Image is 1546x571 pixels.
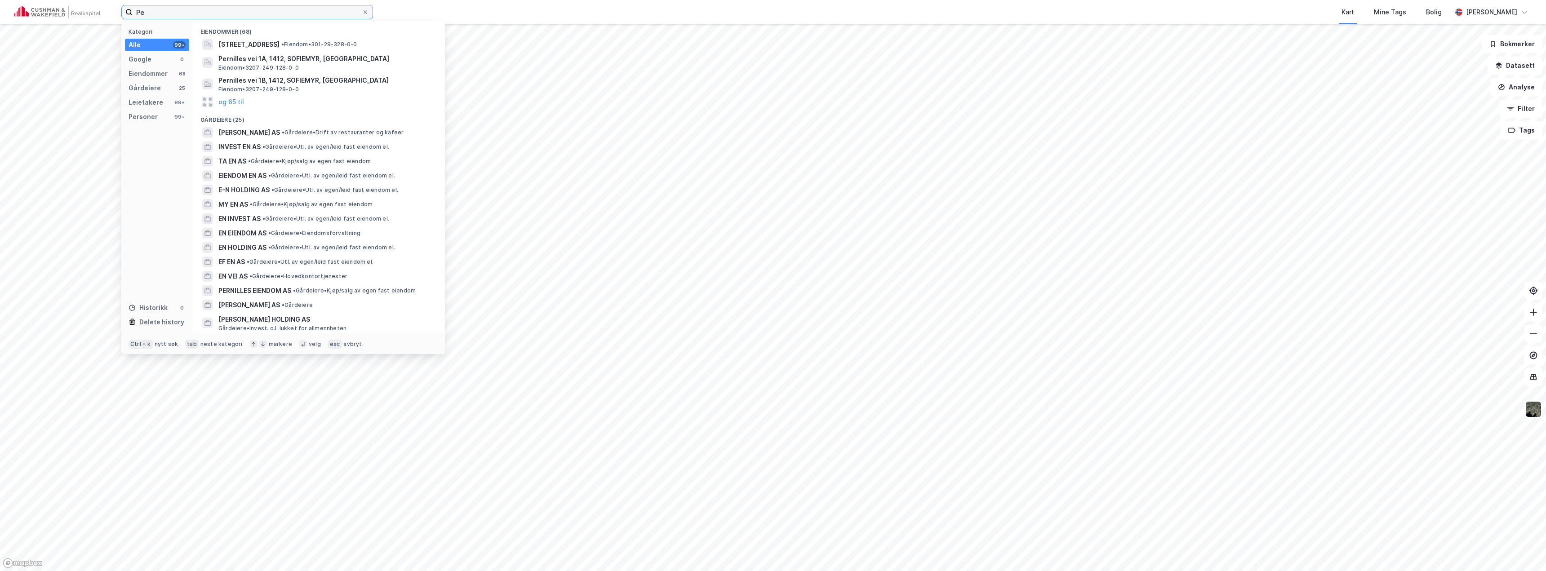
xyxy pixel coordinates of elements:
span: Gårdeiere • Invest. o.l. lukket for allmennheten [218,325,347,332]
button: og 65 til [218,97,244,107]
span: • [268,244,271,251]
button: Analyse [1490,78,1542,96]
div: Kontrollprogram for chat [1501,528,1546,571]
span: • [268,230,271,236]
span: Eiendom • 3207-249-128-0-0 [218,64,299,71]
div: Leietakere [129,97,163,108]
span: • [282,129,284,136]
div: Alle [129,40,141,50]
div: 99+ [173,113,186,120]
span: [PERSON_NAME] AS [218,127,280,138]
button: Tags [1501,121,1542,139]
div: Bolig [1426,7,1442,18]
div: Historikk [129,302,168,313]
div: esc [328,340,342,349]
img: cushman-wakefield-realkapital-logo.202ea83816669bd177139c58696a8fa1.svg [14,6,100,18]
span: Pernilles vei 1A, 1412, SOFIEMYR, [GEOGRAPHIC_DATA] [218,53,434,64]
div: Mine Tags [1374,7,1406,18]
div: markere [269,341,292,348]
span: EN EIENDOM AS [218,228,267,239]
div: 25 [178,84,186,92]
span: • [248,158,251,164]
div: velg [309,341,321,348]
span: EN INVEST AS [218,213,261,224]
div: Eiendommer (68) [193,21,445,37]
span: E-N HOLDING AS [218,185,270,195]
div: Personer [129,111,158,122]
div: Delete history [139,317,184,328]
div: neste kategori [200,341,243,348]
span: Gårdeiere • Utl. av egen/leid fast eiendom el. [262,215,389,222]
img: 9k= [1525,401,1542,418]
span: PERNILLES EIENDOM AS [218,285,291,296]
span: • [281,41,284,48]
span: • [262,143,265,150]
span: Gårdeiere • Kjøp/salg av egen fast eiendom [293,287,416,294]
div: nytt søk [155,341,178,348]
span: • [249,273,252,279]
a: Mapbox homepage [3,558,42,568]
div: Kategori [129,28,189,35]
div: Google [129,54,151,65]
button: Bokmerker [1482,35,1542,53]
span: EN HOLDING AS [218,242,267,253]
button: Filter [1499,100,1542,118]
div: Kart [1342,7,1354,18]
span: Gårdeiere • Hovedkontortjenester [249,273,347,280]
span: Gårdeiere • Utl. av egen/leid fast eiendom el. [262,143,389,150]
div: tab [185,340,199,349]
span: Pernilles vei 1B, 1412, SOFIEMYR, [GEOGRAPHIC_DATA] [218,75,434,86]
span: • [247,258,249,265]
span: Gårdeiere • Drift av restauranter og kafeer [282,129,404,136]
span: • [282,301,284,308]
span: Gårdeiere • Utl. av egen/leid fast eiendom el. [271,186,398,194]
span: [PERSON_NAME] HOLDING AS [218,314,434,325]
div: avbryt [343,341,362,348]
div: Gårdeiere (25) [193,109,445,125]
span: Gårdeiere [282,301,313,309]
div: 99+ [173,99,186,106]
span: [PERSON_NAME] AS [218,300,280,310]
div: 0 [178,304,186,311]
div: [PERSON_NAME] [1466,7,1517,18]
div: Gårdeiere [129,83,161,93]
span: • [293,287,296,294]
span: EIENDOM EN AS [218,170,267,181]
iframe: Chat Widget [1501,528,1546,571]
input: Søk på adresse, matrikkel, gårdeiere, leietakere eller personer [133,5,362,19]
span: Gårdeiere • Utl. av egen/leid fast eiendom el. [268,172,395,179]
span: Gårdeiere • Kjøp/salg av egen fast eiendom [248,158,371,165]
span: Eiendom • 301-29-328-0-0 [281,41,357,48]
span: Gårdeiere • Kjøp/salg av egen fast eiendom [250,201,373,208]
div: 99+ [173,41,186,49]
span: • [271,186,274,193]
span: Gårdeiere • Utl. av egen/leid fast eiendom el. [247,258,373,266]
span: Gårdeiere • Eiendomsforvaltning [268,230,360,237]
span: Eiendom • 3207-249-128-0-0 [218,86,299,93]
span: INVEST EN AS [218,142,261,152]
span: MY EN AS [218,199,248,210]
span: • [262,215,265,222]
span: • [268,172,271,179]
span: • [250,201,253,208]
div: Eiendommer [129,68,168,79]
div: 0 [178,56,186,63]
span: Gårdeiere • Utl. av egen/leid fast eiendom el. [268,244,395,251]
span: [STREET_ADDRESS] [218,39,280,50]
div: 68 [178,70,186,77]
div: Ctrl + k [129,340,153,349]
span: TA EN AS [218,156,246,167]
span: EN VEI AS [218,271,248,282]
button: Datasett [1488,57,1542,75]
span: EF EN AS [218,257,245,267]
